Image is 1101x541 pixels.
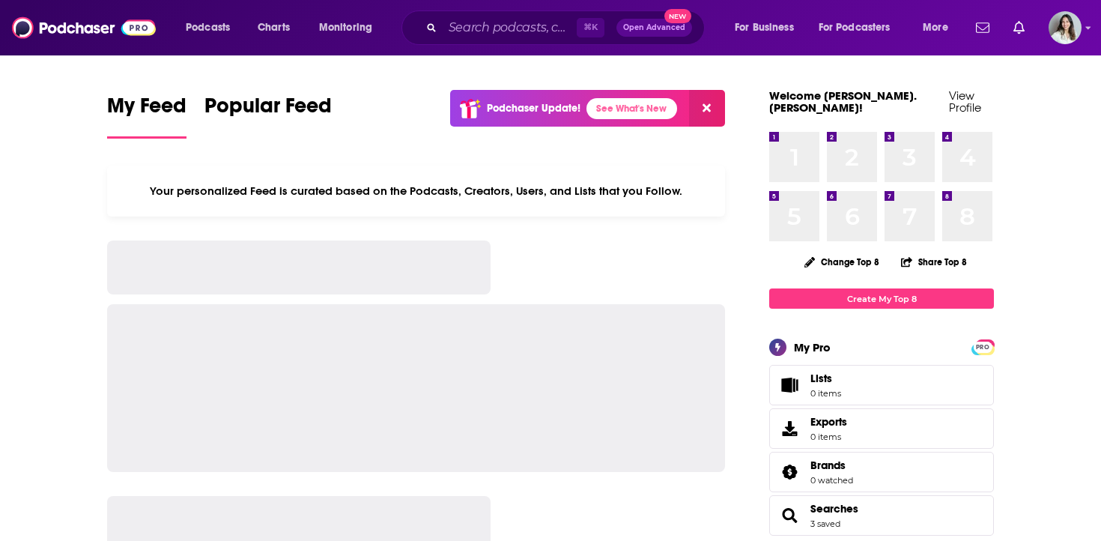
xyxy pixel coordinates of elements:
[1007,15,1031,40] a: Show notifications dropdown
[769,408,994,449] a: Exports
[774,375,804,396] span: Lists
[107,93,186,139] a: My Feed
[810,459,853,472] a: Brands
[487,102,580,115] p: Podchaser Update!
[769,452,994,492] span: Brands
[204,93,332,127] span: Popular Feed
[795,253,888,271] button: Change Top 8
[810,519,840,529] a: 3 saved
[724,16,813,40] button: open menu
[974,342,992,353] span: PRO
[810,459,846,472] span: Brands
[923,17,948,38] span: More
[774,505,804,526] a: Searches
[810,415,847,429] span: Exports
[810,432,847,442] span: 0 items
[810,502,858,516] a: Searches
[794,340,831,354] div: My Pro
[810,372,841,385] span: Lists
[809,16,912,40] button: open menu
[819,17,891,38] span: For Podcasters
[623,24,685,31] span: Open Advanced
[970,15,995,40] a: Show notifications dropdown
[1049,11,1082,44] img: User Profile
[769,495,994,536] span: Searches
[309,16,392,40] button: open menu
[586,98,677,119] a: See What's New
[735,17,794,38] span: For Business
[443,16,577,40] input: Search podcasts, credits, & more...
[769,88,917,115] a: Welcome [PERSON_NAME].[PERSON_NAME]!
[258,17,290,38] span: Charts
[949,88,981,115] a: View Profile
[1049,11,1082,44] button: Show profile menu
[577,18,604,37] span: ⌘ K
[175,16,249,40] button: open menu
[664,9,691,23] span: New
[319,17,372,38] span: Monitoring
[204,93,332,139] a: Popular Feed
[769,288,994,309] a: Create My Top 8
[774,418,804,439] span: Exports
[900,247,968,276] button: Share Top 8
[616,19,692,37] button: Open AdvancedNew
[774,462,804,483] a: Brands
[912,16,967,40] button: open menu
[769,365,994,405] a: Lists
[107,93,186,127] span: My Feed
[810,388,841,399] span: 0 items
[974,341,992,352] a: PRO
[810,475,853,486] a: 0 watched
[416,10,719,45] div: Search podcasts, credits, & more...
[107,166,725,217] div: Your personalized Feed is curated based on the Podcasts, Creators, Users, and Lists that you Follow.
[1049,11,1082,44] span: Logged in as clara.belmonte
[810,372,832,385] span: Lists
[186,17,230,38] span: Podcasts
[12,13,156,42] img: Podchaser - Follow, Share and Rate Podcasts
[248,16,299,40] a: Charts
